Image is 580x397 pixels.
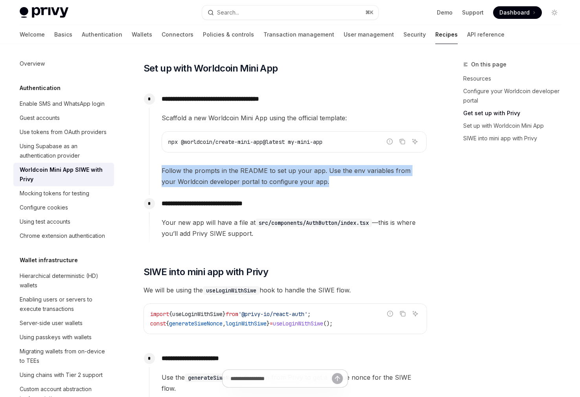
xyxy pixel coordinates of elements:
[230,370,332,387] input: Ask a question...
[132,25,152,44] a: Wallets
[323,320,333,327] span: ();
[20,25,45,44] a: Welcome
[20,370,103,380] div: Using chains with Tier 2 support
[403,25,426,44] a: Security
[20,7,68,18] img: light logo
[13,344,114,368] a: Migrating wallets from on-device to TEEs
[150,320,166,327] span: const
[13,215,114,229] a: Using test accounts
[226,320,267,327] span: loginWithSiwe
[435,25,458,44] a: Recipes
[217,8,239,17] div: Search...
[463,132,567,145] a: SIWE into mini app with Privy
[162,25,193,44] a: Connectors
[20,333,92,342] div: Using passkeys with wallets
[437,9,453,17] a: Demo
[150,311,169,318] span: import
[20,347,109,366] div: Migrating wallets from on-device to TEEs
[144,266,269,278] span: SIWE into mini app with Privy
[493,6,542,19] a: Dashboard
[20,255,78,265] h5: Wallet infrastructure
[226,311,238,318] span: from
[20,59,45,68] div: Overview
[238,311,307,318] span: '@privy-io/react-auth'
[20,318,83,328] div: Server-side user wallets
[20,113,60,123] div: Guest accounts
[20,189,89,198] div: Mocking tokens for testing
[332,373,343,384] button: Send message
[462,9,484,17] a: Support
[20,127,107,137] div: Use tokens from OAuth providers
[20,271,109,290] div: Hierarchical deterministic (HD) wallets
[54,25,72,44] a: Basics
[410,136,420,147] button: Ask AI
[410,309,420,319] button: Ask AI
[20,231,105,241] div: Chrome extension authentication
[344,25,394,44] a: User management
[385,309,395,319] button: Report incorrect code
[13,292,114,316] a: Enabling users or servers to execute transactions
[20,99,105,108] div: Enable SMS and WhatsApp login
[397,136,407,147] button: Copy the contents from the code block
[307,311,311,318] span: ;
[144,285,427,296] span: We will be using the hook to handle the SIWE flow.
[548,6,561,19] button: Toggle dark mode
[20,142,109,160] div: Using Supabase as an authentication provider
[267,320,270,327] span: }
[20,83,61,93] h5: Authentication
[13,269,114,292] a: Hierarchical deterministic (HD) wallets
[223,311,226,318] span: }
[463,107,567,119] a: Get set up with Privy
[13,97,114,111] a: Enable SMS and WhatsApp login
[256,219,372,227] code: src/components/AuthButton/index.tsx
[13,186,114,200] a: Mocking tokens for testing
[13,316,114,330] a: Server-side user wallets
[365,9,374,16] span: ⌘ K
[20,165,109,184] div: Worldcoin Mini App SIWE with Privy
[166,320,169,327] span: {
[172,311,223,318] span: useLoginWithSiwe
[169,320,223,327] span: generateSiweNonce
[162,217,427,239] span: Your new app will have a file at —this is where you’ll add Privy SIWE support.
[20,217,70,226] div: Using test accounts
[13,57,114,71] a: Overview
[13,368,114,382] a: Using chains with Tier 2 support
[223,320,226,327] span: ,
[13,200,114,215] a: Configure cookies
[203,25,254,44] a: Policies & controls
[463,85,567,107] a: Configure your Worldcoin developer portal
[270,320,273,327] span: =
[13,229,114,243] a: Chrome extension authentication
[203,286,260,295] code: useLoginWithSiwe
[471,60,506,69] span: On this page
[13,139,114,163] a: Using Supabase as an authentication provider
[13,125,114,139] a: Use tokens from OAuth providers
[13,163,114,186] a: Worldcoin Mini App SIWE with Privy
[263,25,334,44] a: Transaction management
[463,119,567,132] a: Set up with Worldcoin Mini App
[273,320,323,327] span: useLoginWithSiwe
[168,138,322,145] span: npx @worldcoin/create-mini-app@latest my-mini-app
[162,165,427,187] span: Follow the prompts in the README to set up your app. Use the env variables from your Worldcoin de...
[398,309,408,319] button: Copy the contents from the code block
[169,311,172,318] span: {
[499,9,530,17] span: Dashboard
[202,6,378,20] button: Open search
[463,72,567,85] a: Resources
[13,111,114,125] a: Guest accounts
[82,25,122,44] a: Authentication
[385,136,395,147] button: Report incorrect code
[20,295,109,314] div: Enabling users or servers to execute transactions
[144,62,278,75] span: Set up with Worldcoin Mini App
[13,330,114,344] a: Using passkeys with wallets
[20,203,68,212] div: Configure cookies
[162,112,427,123] span: Scaffold a new Worldcoin Mini App using the official template:
[467,25,505,44] a: API reference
